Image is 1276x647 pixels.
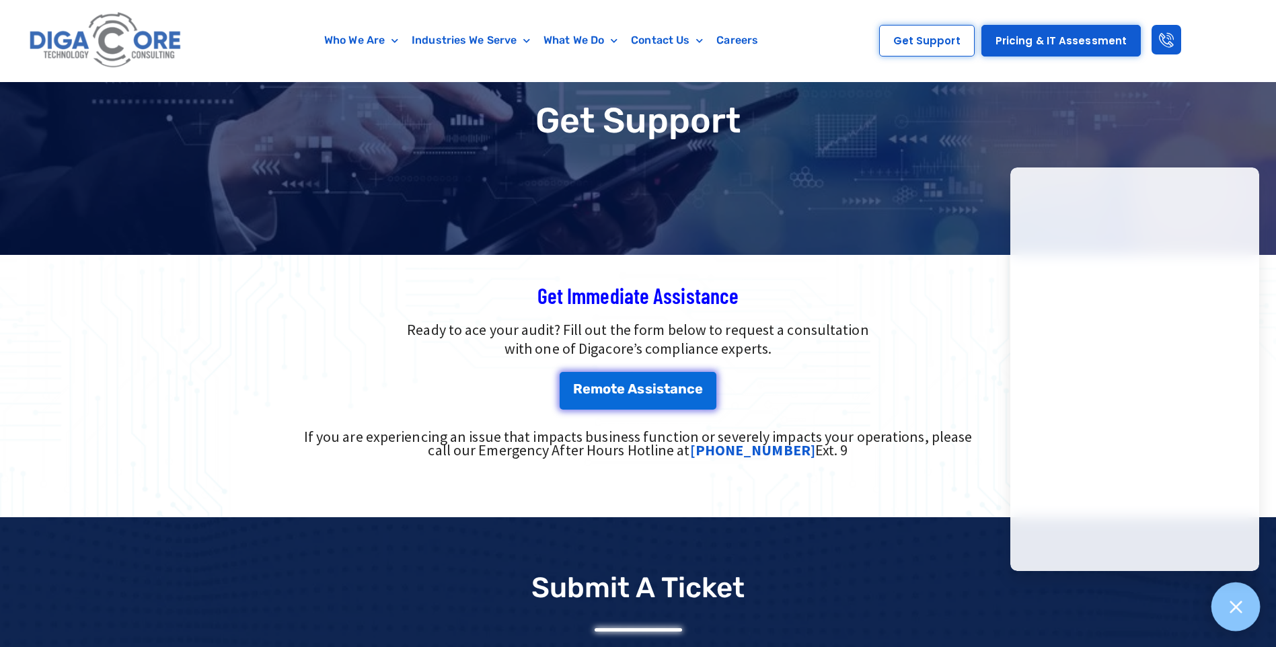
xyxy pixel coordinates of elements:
span: o [603,382,611,395]
img: Digacore logo 1 [26,7,186,75]
p: Ready to ace your audit? Fill out the form below to request a consultation with one of Digacore’s... [208,320,1069,359]
span: t [611,382,617,395]
span: e [617,382,625,395]
a: [PHONE_NUMBER] [690,441,815,459]
div: If you are experiencing an issue that impacts business function or severely impacts your operatio... [294,430,983,457]
nav: Menu [251,25,831,56]
span: A [628,382,637,395]
span: R [573,382,583,395]
iframe: Chatgenie Messenger [1010,167,1259,571]
span: s [637,382,644,395]
span: Get Support [893,36,961,46]
span: n [678,382,687,395]
span: i [652,382,656,395]
span: m [591,382,603,395]
span: s [656,382,664,395]
span: Pricing & IT Assessment [996,36,1127,46]
span: c [687,382,695,395]
a: Careers [710,25,765,56]
a: Get Support [879,25,975,56]
a: Remote Assistance [560,372,717,410]
span: t [664,382,670,395]
a: Contact Us [624,25,710,56]
a: What We Do [537,25,624,56]
a: Industries We Serve [405,25,537,56]
span: e [695,382,703,395]
a: Pricing & IT Assessment [981,25,1141,56]
h1: Get Support [7,103,1269,138]
span: a [670,382,678,395]
a: Who We Are [317,25,405,56]
span: e [583,382,591,395]
span: s [645,382,652,395]
p: Submit a Ticket [531,571,745,605]
span: Get Immediate Assistance [537,282,739,308]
